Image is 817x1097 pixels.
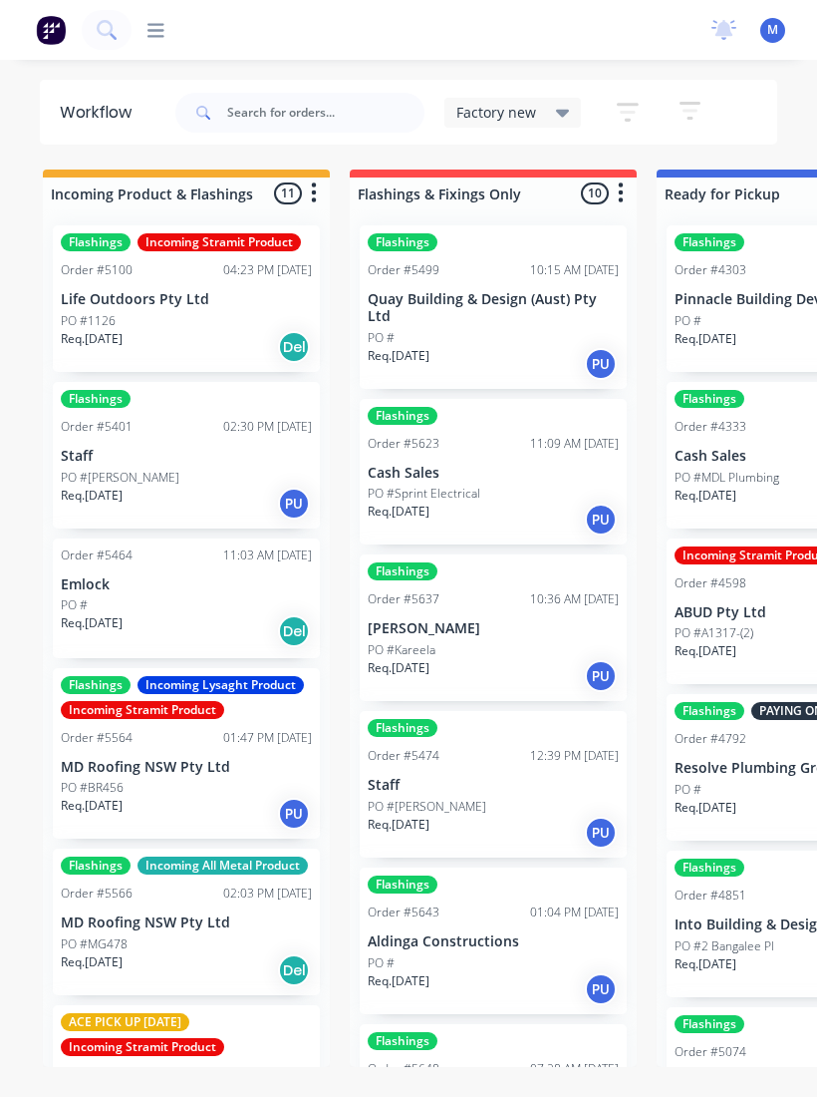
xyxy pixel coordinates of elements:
[223,729,312,747] div: 01:47 PM [DATE]
[61,418,133,436] div: Order #5401
[530,904,619,921] div: 01:04 PM [DATE]
[61,596,88,614] p: PO #
[36,15,66,45] img: Factory
[368,777,619,794] p: Staff
[530,1060,619,1078] div: 07:28 AM [DATE]
[368,972,429,990] p: Req. [DATE]
[368,876,437,894] div: Flashings
[675,955,736,973] p: Req. [DATE]
[61,448,312,465] p: Staff
[61,1066,133,1084] div: Order #5572
[675,487,736,505] p: Req. [DATE]
[368,620,619,637] p: [PERSON_NAME]
[368,816,429,834] p: Req. [DATE]
[675,624,753,642] p: PO #A1317-(2)
[61,576,312,593] p: Emlock
[368,659,429,677] p: Req. [DATE]
[675,859,744,877] div: Flashings
[227,93,424,133] input: Search for orders...
[61,935,128,953] p: PO #MG478
[368,465,619,482] p: Cash Sales
[368,291,619,325] p: Quay Building & Design (Aust) Pty Ltd
[137,233,301,251] div: Incoming Stramit Product
[61,312,116,330] p: PO #1126
[53,849,320,995] div: FlashingsIncoming All Metal ProductOrder #556602:03 PM [DATE]MD Roofing NSW Pty LtdPO #MG478Req.[...
[675,418,746,436] div: Order #4333
[675,330,736,348] p: Req. [DATE]
[368,261,439,279] div: Order #5499
[223,261,312,279] div: 04:23 PM [DATE]
[61,779,124,797] p: PO #BR456
[61,330,123,348] p: Req. [DATE]
[61,1013,189,1031] div: ACE PICK UP [DATE]
[278,954,310,986] div: Del
[61,390,131,408] div: Flashings
[585,348,617,380] div: PU
[137,857,308,875] div: Incoming All Metal Product
[368,435,439,453] div: Order #5623
[137,676,304,694] div: Incoming Lysaght Product
[675,469,779,487] p: PO #MDL Plumbing
[61,469,179,487] p: PO #[PERSON_NAME]
[675,799,736,817] p: Req. [DATE]
[368,590,439,608] div: Order #5637
[368,641,435,659] p: PO #Kareela
[675,730,746,748] div: Order #4792
[767,21,778,39] span: M
[61,701,224,719] div: Incoming Stramit Product
[278,798,310,830] div: PU
[675,642,736,660] p: Req. [DATE]
[61,1038,224,1056] div: Incoming Stramit Product
[530,261,619,279] div: 10:15 AM [DATE]
[53,668,320,840] div: FlashingsIncoming Lysaght ProductIncoming Stramit ProductOrder #556401:47 PM [DATE]MD Roofing NSW...
[585,973,617,1005] div: PU
[585,817,617,849] div: PU
[530,435,619,453] div: 11:09 AM [DATE]
[675,261,746,279] div: Order #4303
[360,225,627,389] div: FlashingsOrder #549910:15 AM [DATE]Quay Building & Design (Aust) Pty LtdPO #Req.[DATE]PU
[368,1060,439,1078] div: Order #5648
[53,225,320,372] div: FlashingsIncoming Stramit ProductOrder #510004:23 PM [DATE]Life Outdoors Pty LtdPO #1126Req.[DATE...
[61,261,133,279] div: Order #5100
[61,914,312,931] p: MD Roofing NSW Pty Ltd
[360,554,627,701] div: FlashingsOrder #563710:36 AM [DATE][PERSON_NAME]PO #KareelaReq.[DATE]PU
[360,711,627,858] div: FlashingsOrder #547412:39 PM [DATE]StaffPO #[PERSON_NAME]Req.[DATE]PU
[368,407,437,425] div: Flashings
[360,868,627,1014] div: FlashingsOrder #564301:04 PM [DATE]Aldinga ConstructionsPO #Req.[DATE]PU
[278,488,310,520] div: PU
[360,399,627,546] div: FlashingsOrder #562311:09 AM [DATE]Cash SalesPO #Sprint ElectricalReq.[DATE]PU
[675,574,746,592] div: Order #4598
[675,937,774,955] p: PO #2 Bangalee Pl
[675,887,746,905] div: Order #4851
[368,347,429,365] p: Req. [DATE]
[53,539,320,658] div: Order #546411:03 AM [DATE]EmlockPO #Req.[DATE]Del
[368,1032,437,1050] div: Flashings
[223,418,312,436] div: 02:30 PM [DATE]
[61,953,123,971] p: Req. [DATE]
[223,547,312,564] div: 11:03 AM [DATE]
[585,660,617,692] div: PU
[368,904,439,921] div: Order #5643
[368,329,395,347] p: PO #
[368,719,437,737] div: Flashings
[368,747,439,765] div: Order #5474
[53,382,320,529] div: FlashingsOrder #540102:30 PM [DATE]StaffPO #[PERSON_NAME]Req.[DATE]PU
[530,590,619,608] div: 10:36 AM [DATE]
[675,702,744,720] div: Flashings
[368,562,437,580] div: Flashings
[675,1015,744,1033] div: Flashings
[585,504,617,536] div: PU
[60,101,141,125] div: Workflow
[675,233,744,251] div: Flashings
[456,102,536,123] span: Factory new
[675,312,701,330] p: PO #
[368,954,395,972] p: PO #
[61,233,131,251] div: Flashings
[530,747,619,765] div: 12:39 PM [DATE]
[61,614,123,632] p: Req. [DATE]
[368,798,486,816] p: PO #[PERSON_NAME]
[278,615,310,647] div: Del
[223,1066,312,1084] div: 02:49 PM [DATE]
[368,933,619,950] p: Aldinga Constructions
[61,291,312,308] p: Life Outdoors Pty Ltd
